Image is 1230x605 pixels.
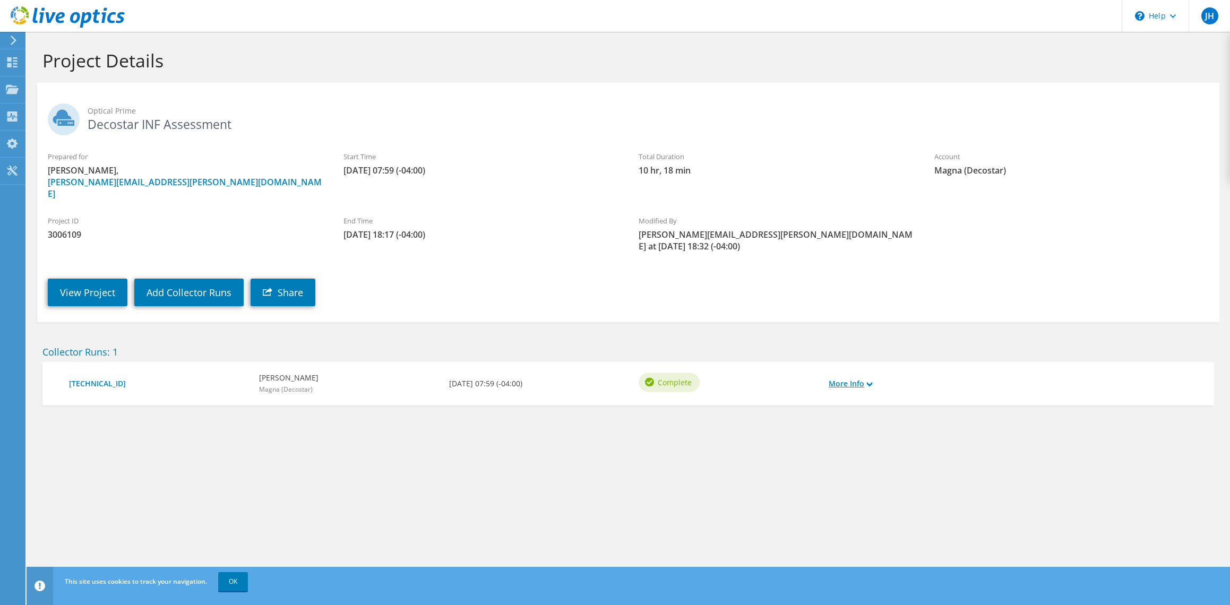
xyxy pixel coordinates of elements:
h2: Collector Runs: 1 [42,346,1214,358]
b: [DATE] 07:59 (-04:00) [449,378,522,390]
span: 10 hr, 18 min [639,165,913,176]
span: 3006109 [48,229,322,240]
a: OK [218,572,248,591]
a: View Project [48,279,127,306]
h1: Project Details [42,49,1209,72]
b: [PERSON_NAME] [259,372,319,384]
span: This site uses cookies to track your navigation. [65,577,207,586]
svg: \n [1135,11,1145,21]
label: End Time [343,215,618,226]
span: [DATE] 07:59 (-04:00) [343,165,618,176]
span: Optical Prime [88,105,1209,117]
label: Prepared for [48,151,322,162]
span: Complete [658,376,692,388]
span: Magna (Decostar) [259,385,313,394]
label: Total Duration [639,151,913,162]
label: Project ID [48,215,322,226]
a: Add Collector Runs [134,279,244,306]
span: Magna (Decostar) [934,165,1209,176]
span: [DATE] 18:17 (-04:00) [343,229,618,240]
label: Modified By [639,215,913,226]
a: Share [251,279,315,306]
span: [PERSON_NAME][EMAIL_ADDRESS][PERSON_NAME][DOMAIN_NAME] at [DATE] 18:32 (-04:00) [639,229,913,252]
a: More Info [829,378,872,390]
h2: Decostar INF Assessment [48,103,1209,130]
label: Account [934,151,1209,162]
span: [PERSON_NAME], [48,165,322,200]
label: Start Time [343,151,618,162]
a: [PERSON_NAME][EMAIL_ADDRESS][PERSON_NAME][DOMAIN_NAME] [48,176,322,200]
a: [TECHNICAL_ID] [69,378,248,390]
span: JH [1201,7,1218,24]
